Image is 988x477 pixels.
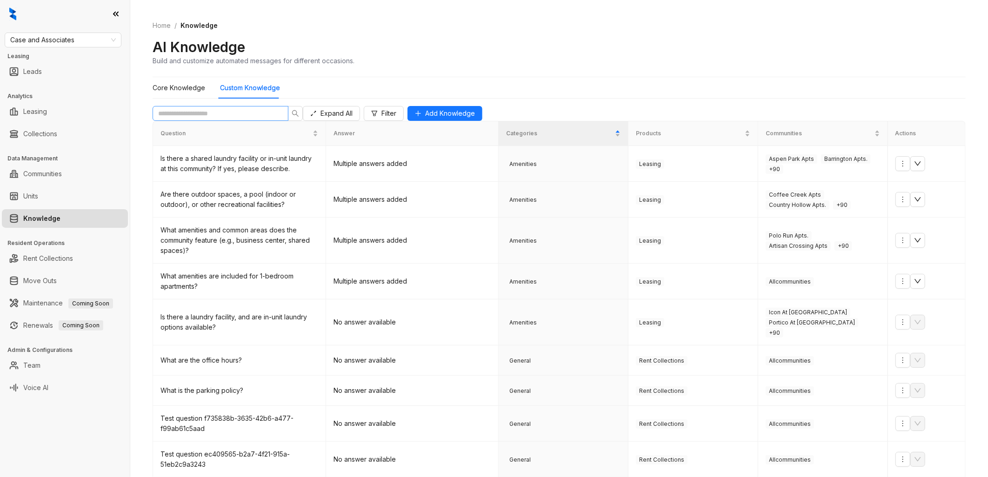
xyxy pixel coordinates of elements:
[160,225,318,256] div: What amenities and common areas does the community feature (e.g., business center, shared spaces)?
[2,125,128,143] li: Collections
[326,345,499,376] td: No answer available
[23,165,62,183] a: Communities
[220,83,280,93] div: Custom Knowledge
[68,298,113,309] span: Coming Soon
[766,308,850,317] span: Icon At [GEOGRAPHIC_DATA]
[834,241,852,251] span: + 90
[914,237,921,244] span: down
[326,406,499,442] td: No answer available
[371,110,378,117] span: filter
[2,316,128,335] li: Renewals
[636,386,688,396] span: Rent Collections
[151,20,173,31] a: Home
[506,236,540,245] span: Amenities
[888,121,966,146] th: Actions
[7,52,130,60] h3: Leasing
[2,249,128,268] li: Rent Collections
[23,316,103,335] a: RenewalsComing Soon
[899,456,907,463] span: more
[914,160,921,167] span: down
[766,241,831,251] span: Artisan Crossing Apts
[2,187,128,205] li: Units
[23,62,42,81] a: Leads
[407,106,482,121] button: Add Knowledge
[59,320,103,331] span: Coming Soon
[326,182,499,218] td: Multiple answers added
[23,209,60,228] a: Knowledge
[506,277,540,286] span: Amenities
[506,386,534,396] span: General
[914,196,921,203] span: down
[7,346,130,354] h3: Admin & Configurations
[7,92,130,100] h3: Analytics
[160,189,318,210] div: Are there outdoor spaces, a pool (indoor or outdoor), or other recreational facilities?
[899,357,907,364] span: more
[636,129,743,138] span: Products
[153,38,245,56] h2: AI Knowledge
[2,165,128,183] li: Communities
[160,153,318,174] div: Is there a shared laundry facility or in-unit laundry at this community? If yes, please describe.
[23,356,40,375] a: Team
[636,455,688,464] span: Rent Collections
[2,294,128,312] li: Maintenance
[758,121,888,146] th: Communities
[153,121,326,146] th: Question
[766,318,858,327] span: Portico At [GEOGRAPHIC_DATA]
[174,20,177,31] li: /
[10,33,116,47] span: Case and Associates
[160,355,318,365] div: What are the office hours?
[506,129,613,138] span: Categories
[636,318,664,327] span: Leasing
[766,386,814,396] span: All communities
[506,159,540,169] span: Amenities
[23,378,48,397] a: Voice AI
[766,419,814,429] span: All communities
[2,102,128,121] li: Leasing
[914,278,921,285] span: down
[636,277,664,286] span: Leasing
[364,106,404,121] button: Filter
[23,272,57,290] a: Move Outs
[303,106,360,121] button: Expand All
[833,200,851,210] span: + 90
[899,196,907,203] span: more
[180,21,218,29] span: Knowledge
[326,264,499,299] td: Multiple answers added
[628,121,758,146] th: Products
[23,102,47,121] a: Leasing
[425,108,475,119] span: Add Knowledge
[636,419,688,429] span: Rent Collections
[766,356,814,365] span: All communities
[899,420,907,427] span: more
[160,449,318,470] div: Test question ec409565-b2a7-4f21-915a-51eb2c9a3243
[292,110,299,117] span: search
[636,236,664,245] span: Leasing
[153,56,354,66] div: Build and customize automated messages for different occasions.
[160,271,318,291] div: What amenities are included for 1-bedroom apartments?
[2,356,128,375] li: Team
[7,154,130,163] h3: Data Management
[23,187,38,205] a: Units
[636,159,664,169] span: Leasing
[160,385,318,396] div: What is the parking policy?
[766,231,812,240] span: Polo Run Apts.
[326,121,499,146] th: Answer
[160,312,318,332] div: Is there a laundry facility, and are in-unit laundry options available?
[899,387,907,394] span: more
[310,110,317,117] span: expand-alt
[23,125,57,143] a: Collections
[506,356,534,365] span: General
[766,154,817,164] span: Aspen Park Apts
[2,62,128,81] li: Leads
[381,108,396,119] span: Filter
[9,7,16,20] img: logo
[821,154,871,164] span: Barrington Apts.
[2,272,128,290] li: Move Outs
[506,419,534,429] span: General
[899,318,907,326] span: more
[766,129,873,138] span: Communities
[636,356,688,365] span: Rent Collections
[2,209,128,228] li: Knowledge
[766,328,783,338] span: + 90
[23,249,73,268] a: Rent Collections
